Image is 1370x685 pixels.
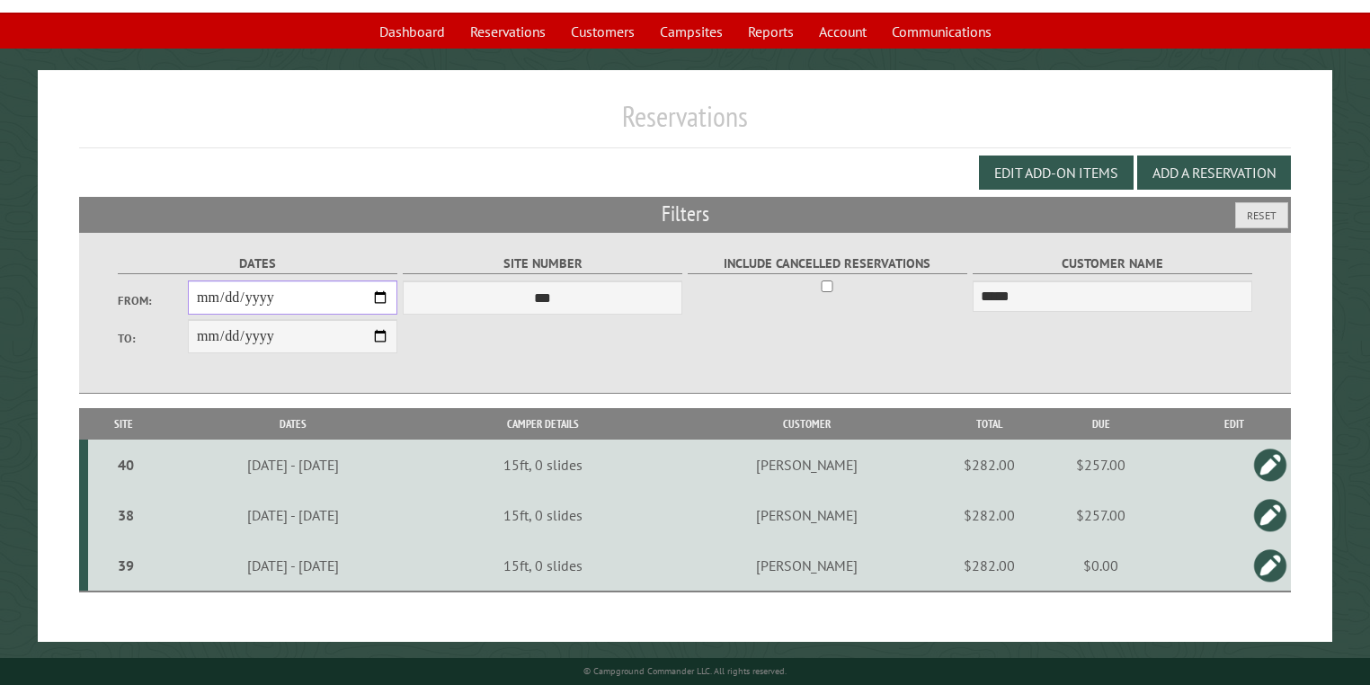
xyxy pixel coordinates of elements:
[1235,202,1288,228] button: Reset
[881,14,1002,49] a: Communications
[954,490,1026,540] td: $282.00
[660,440,954,490] td: [PERSON_NAME]
[1026,490,1177,540] td: $257.00
[369,14,456,49] a: Dashboard
[954,440,1026,490] td: $282.00
[660,408,954,440] th: Customer
[1026,408,1177,440] th: Due
[427,440,660,490] td: 15ft, 0 slides
[1026,540,1177,592] td: $0.00
[737,14,805,49] a: Reports
[118,330,188,347] label: To:
[427,408,660,440] th: Camper Details
[560,14,645,49] a: Customers
[163,456,424,474] div: [DATE] - [DATE]
[427,540,660,592] td: 15ft, 0 slides
[163,506,424,524] div: [DATE] - [DATE]
[95,506,157,524] div: 38
[160,408,427,440] th: Dates
[403,254,682,274] label: Site Number
[979,156,1134,190] button: Edit Add-on Items
[973,254,1252,274] label: Customer Name
[163,556,424,574] div: [DATE] - [DATE]
[688,254,967,274] label: Include Cancelled Reservations
[79,197,1292,231] h2: Filters
[95,456,157,474] div: 40
[118,292,188,309] label: From:
[95,556,157,574] div: 39
[459,14,556,49] a: Reservations
[808,14,877,49] a: Account
[88,408,160,440] th: Site
[427,490,660,540] td: 15ft, 0 slides
[1137,156,1291,190] button: Add a Reservation
[660,490,954,540] td: [PERSON_NAME]
[649,14,734,49] a: Campsites
[1026,440,1177,490] td: $257.00
[954,408,1026,440] th: Total
[118,254,397,274] label: Dates
[954,540,1026,592] td: $282.00
[583,665,787,677] small: © Campground Commander LLC. All rights reserved.
[660,540,954,592] td: [PERSON_NAME]
[1177,408,1291,440] th: Edit
[79,99,1292,148] h1: Reservations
